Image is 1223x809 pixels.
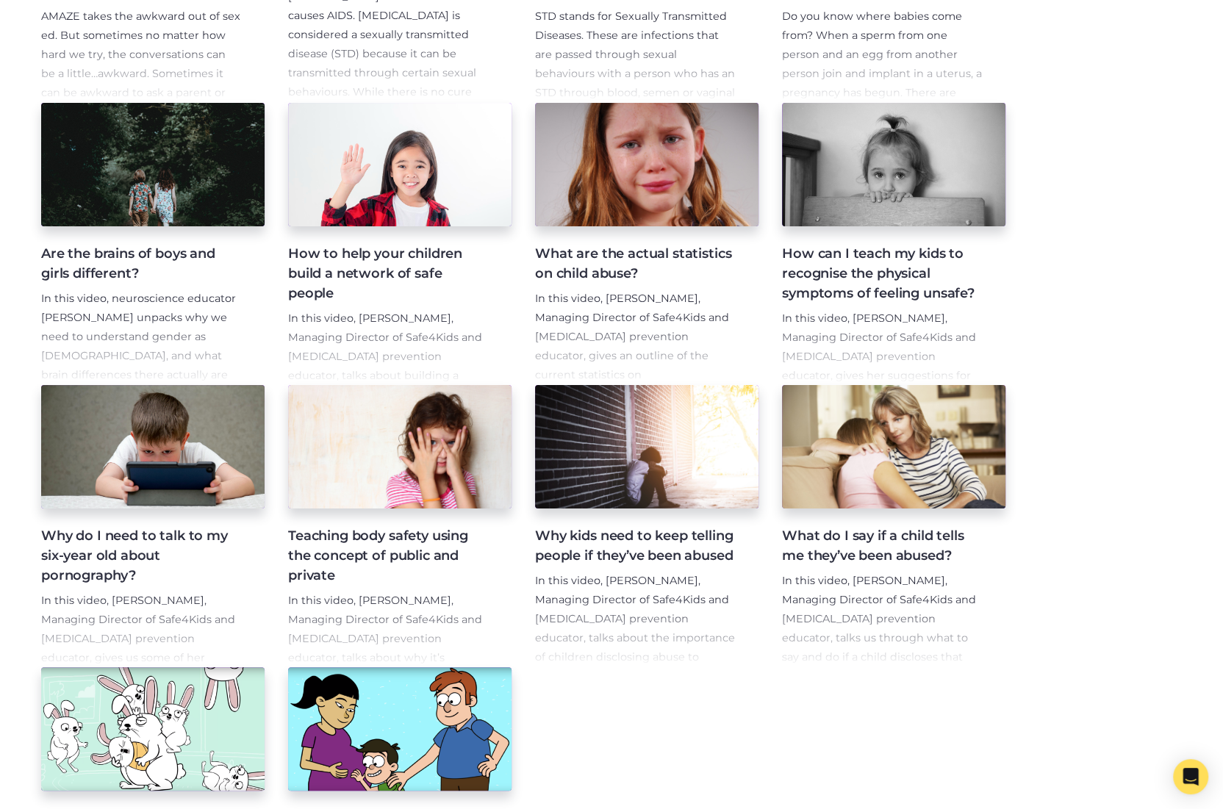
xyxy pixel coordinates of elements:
[535,7,735,370] p: STD stands for Sexually Transmitted Diseases. These are infections that are passed through sexual...
[535,526,735,566] h4: Why kids need to keep telling people if they’ve been abused
[782,309,982,442] p: In this video, [PERSON_NAME], Managing Director of Safe4Kids and [MEDICAL_DATA] prevention educat...
[535,244,735,284] h4: What are the actual statistics on child abuse?
[535,290,735,404] p: In this video, [PERSON_NAME], Managing Director of Safe4Kids and [MEDICAL_DATA] prevention educat...
[535,385,758,667] a: Why kids need to keep telling people if they’ve been abused In this video, [PERSON_NAME], Managin...
[288,309,488,442] p: In this video, [PERSON_NAME], Managing Director of Safe4Kids and [MEDICAL_DATA] prevention educat...
[782,103,1005,385] a: How can I teach my kids to recognise the physical symptoms of feeling unsafe? In this video, [PER...
[41,7,241,312] p: AMAZE takes the awkward out of sex ed. But sometimes no matter how hard we try, the conversations...
[782,572,982,686] p: In this video, [PERSON_NAME], Managing Director of Safe4Kids and [MEDICAL_DATA] prevention educat...
[288,592,488,763] p: In this video, [PERSON_NAME], Managing Director of Safe4Kids and [MEDICAL_DATA] prevention educat...
[782,385,1005,667] a: What do I say if a child tells me they’ve been abused? In this video, [PERSON_NAME], Managing Dir...
[41,385,265,667] a: Why do I need to talk to my six-year old about pornography? In this video, [PERSON_NAME], Managin...
[41,526,241,586] h4: Why do I need to talk to my six-year old about pornography?
[535,103,758,385] a: What are the actual statistics on child abuse? In this video, [PERSON_NAME], Managing Director of...
[288,103,512,385] a: How to help your children build a network of safe people In this video, [PERSON_NAME], Managing D...
[288,526,488,586] h4: Teaching body safety using the concept of public and private
[782,244,982,303] h4: How can I teach my kids to recognise the physical symptoms of feeling unsafe?
[288,385,512,667] a: Teaching body safety using the concept of public and private In this video, [PERSON_NAME], Managi...
[41,103,265,385] a: Are the brains of boys and girls different? In this video, neuroscience educator [PERSON_NAME] un...
[41,592,241,744] p: In this video, [PERSON_NAME], Managing Director of Safe4Kids and [MEDICAL_DATA] prevention educat...
[288,244,488,303] h4: How to help your children build a network of safe people
[41,244,241,284] h4: Are the brains of boys and girls different?
[535,572,735,705] p: In this video, [PERSON_NAME], Managing Director of Safe4Kids and [MEDICAL_DATA] prevention educat...
[782,526,982,566] h4: What do I say if a child tells me they’ve been abused?
[782,10,982,213] span: Do you know where babies come from? When a sperm from one person and an egg from another person j...
[41,292,241,420] span: In this video, neuroscience educator [PERSON_NAME] unpacks why we need to understand gender as [D...
[1173,759,1208,794] div: Open Intercom Messenger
